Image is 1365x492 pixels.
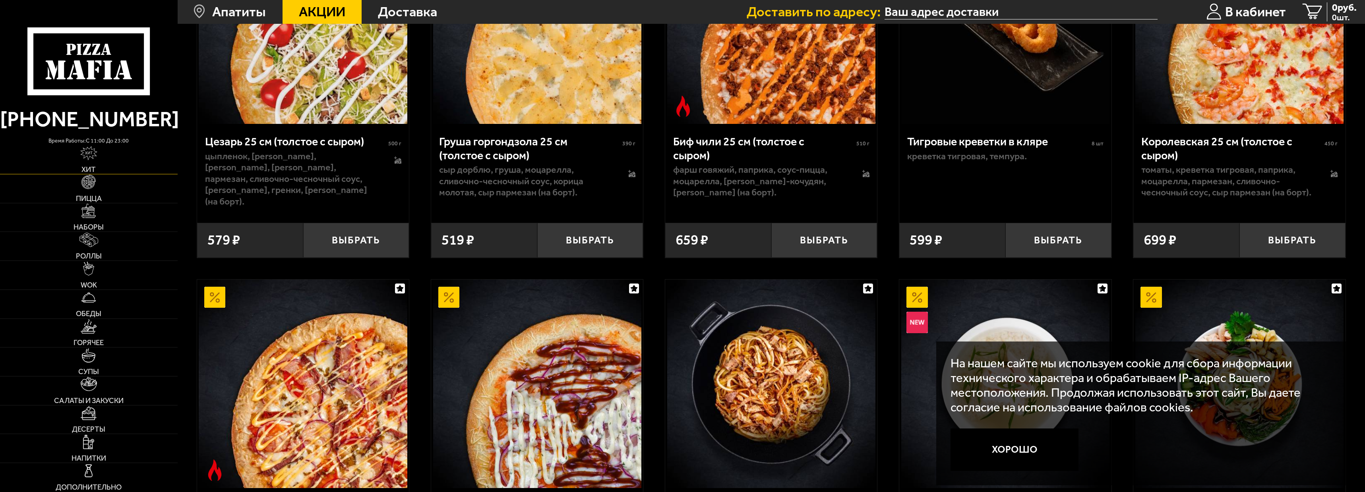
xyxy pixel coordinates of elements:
span: Наборы [74,224,104,231]
img: Острое блюдо [672,96,694,117]
span: Напитки [72,455,106,462]
span: 659 ₽ [676,233,708,247]
div: Цезарь 25 см (толстое с сыром) [205,135,386,148]
span: Десерты [72,426,105,433]
div: Груша горгондзола 25 см (толстое с сыром) [439,135,620,162]
span: 8 шт [1092,140,1104,147]
span: Пицца [76,195,102,203]
span: Дополнительно [56,484,122,491]
div: Тигровые креветки в кляре [907,135,1090,148]
img: Акционный [438,287,460,308]
span: В кабинет [1225,5,1286,19]
span: Акции [299,5,345,19]
a: АкционныйОстрое блюдоПиццбург 25 см (толстое с сыром) [197,280,409,488]
span: WOK [81,282,97,289]
img: Куриный суп [901,280,1109,488]
img: Острое блюдо [204,459,226,481]
a: АкционныйРамен по-корейски [1133,280,1345,488]
span: Горячее [74,339,104,347]
span: Доставка [378,5,437,19]
p: томаты, креветка тигровая, паприка, моцарелла, пармезан, сливочно-чесночный соус, сыр пармезан (н... [1141,164,1316,198]
button: Выбрать [537,223,643,258]
button: Выбрать [1005,223,1111,258]
span: 0 руб. [1332,2,1357,12]
div: Королевская 25 см (толстое с сыром) [1141,135,1322,162]
img: Акционный [906,287,928,308]
p: фарш говяжий, паприка, соус-пицца, моцарелла, [PERSON_NAME]-кочудян, [PERSON_NAME] (на борт). [673,164,848,198]
span: Хит [81,166,96,174]
span: 450 г [1324,140,1338,147]
span: 599 ₽ [910,233,942,247]
img: Четыре сезона 25 см (толстое с сыром) [433,280,641,488]
p: креветка тигровая, темпура. [907,150,1104,162]
img: Рамен по-корейски [1135,280,1344,488]
span: 500 г [388,140,401,147]
img: Пиццбург 25 см (толстое с сыром) [199,280,407,488]
span: 0 шт. [1332,13,1357,21]
button: Выбрать [303,223,409,258]
a: АкционныйЧетыре сезона 25 см (толстое с сыром) [431,280,643,488]
img: Wok сырный с цыплёнком и грибами [667,280,875,488]
span: Роллы [76,253,102,260]
button: Выбрать [771,223,877,258]
span: Апатиты [212,5,266,19]
img: Новинка [906,312,928,333]
a: АкционныйНовинкаКуриный суп [899,280,1111,488]
span: 510 г [856,140,869,147]
p: цыпленок, [PERSON_NAME], [PERSON_NAME], [PERSON_NAME], пармезан, сливочно-чесночный соус, [PERSON... [205,150,380,207]
span: Доставить по адресу: [747,5,885,19]
a: Wok сырный с цыплёнком и грибами [665,280,877,488]
img: Акционный [1140,287,1162,308]
button: Хорошо [951,428,1078,471]
img: Акционный [204,287,226,308]
span: Салаты и закуски [54,397,124,405]
span: Супы [78,368,99,376]
div: Биф чили 25 см (толстое с сыром) [673,135,854,162]
span: 579 ₽ [207,233,240,247]
p: сыр дорблю, груша, моцарелла, сливочно-чесночный соус, корица молотая, сыр пармезан (на борт). [439,164,614,198]
span: 699 ₽ [1144,233,1176,247]
button: Выбрать [1239,223,1346,258]
p: На нашем сайте мы используем cookie для сбора информации технического характера и обрабатываем IP... [951,356,1327,415]
span: Обеды [76,310,101,318]
input: Ваш адрес доставки [885,4,1158,19]
span: 519 ₽ [441,233,474,247]
span: 390 г [622,140,635,147]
